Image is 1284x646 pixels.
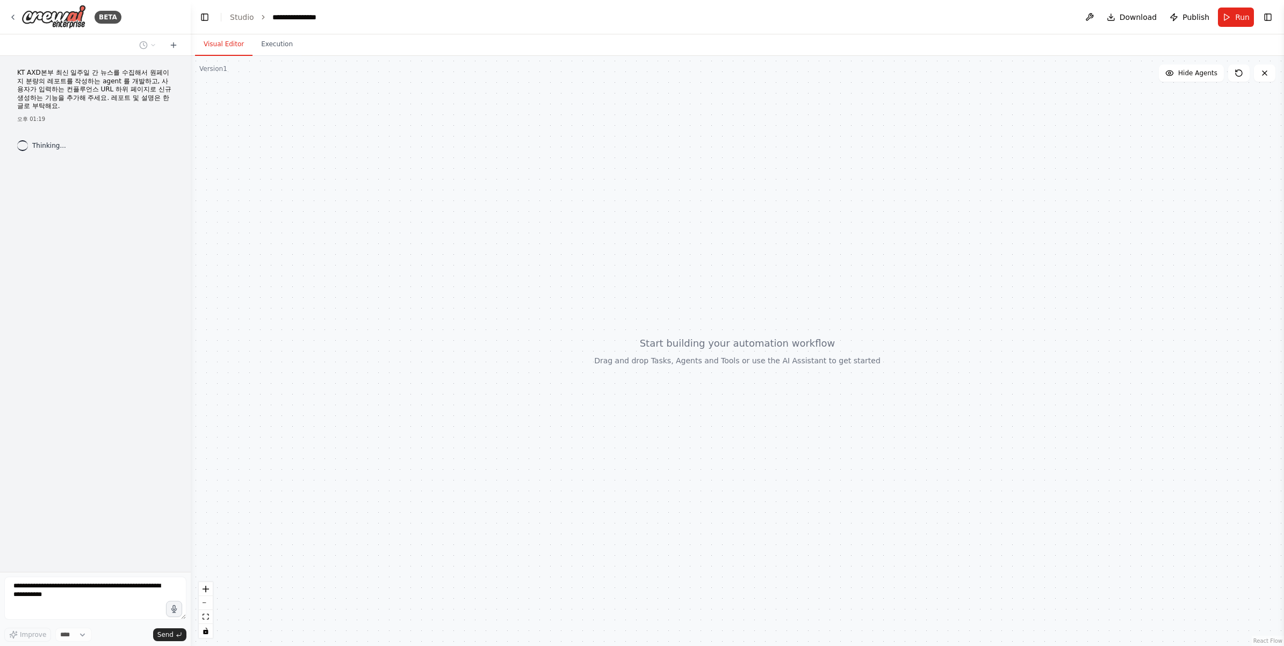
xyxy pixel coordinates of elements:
[1235,12,1250,23] span: Run
[199,64,227,73] div: Version 1
[17,115,174,123] div: 오후 01:19
[21,5,86,29] img: Logo
[195,33,253,56] button: Visual Editor
[253,33,301,56] button: Execution
[199,582,213,638] div: React Flow controls
[1120,12,1157,23] span: Download
[199,582,213,596] button: zoom in
[166,601,182,617] button: Click to speak your automation idea
[199,596,213,610] button: zoom out
[4,628,51,642] button: Improve
[199,624,213,638] button: toggle interactivity
[199,610,213,624] button: fit view
[1159,64,1224,82] button: Hide Agents
[17,69,174,111] p: KT AXD본부 최신 일주일 간 뉴스를 수집해서 원페이지 분량의 레포트를 작성하는 agent 를 개발하고, 사용자가 입력하는 컨플루언스 URL 하위 페이지로 신규 생성하는 기...
[1102,8,1162,27] button: Download
[1182,12,1209,23] span: Publish
[32,141,66,150] span: Thinking...
[20,630,46,639] span: Improve
[135,39,161,52] button: Switch to previous chat
[157,630,174,639] span: Send
[197,10,212,25] button: Hide left sidebar
[1218,8,1254,27] button: Run
[1260,10,1275,25] button: Show right sidebar
[230,12,325,23] nav: breadcrumb
[153,628,186,641] button: Send
[230,13,254,21] a: Studio
[95,11,121,24] div: BETA
[1253,638,1282,644] a: React Flow attribution
[165,39,182,52] button: Start a new chat
[1165,8,1214,27] button: Publish
[1178,69,1217,77] span: Hide Agents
